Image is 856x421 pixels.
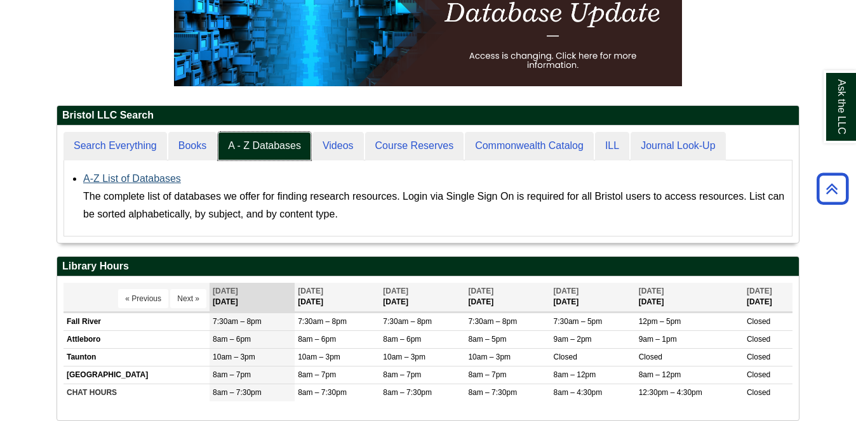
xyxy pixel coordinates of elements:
span: [DATE] [213,287,238,295]
td: CHAT HOURS [64,384,210,402]
th: [DATE] [551,283,636,311]
span: 8am – 7pm [468,370,506,379]
span: [DATE] [468,287,493,295]
span: 7:30am – 5pm [554,317,603,326]
span: Closed [747,388,770,397]
span: [DATE] [554,287,579,295]
a: Videos [312,132,364,160]
td: Attleboro [64,330,210,348]
td: Fall River [64,313,210,330]
span: Closed [747,370,770,379]
th: [DATE] [744,283,792,311]
span: Closed [747,335,770,344]
span: 7:30am – 8pm [468,317,517,326]
span: 12pm – 5pm [639,317,681,326]
a: Course Reserves [365,132,464,160]
th: [DATE] [295,283,380,311]
a: ILL [595,132,629,160]
span: Closed [639,353,662,361]
span: 8am – 6pm [383,335,421,344]
a: A - Z Databases [218,132,311,160]
span: [DATE] [298,287,323,295]
span: 9am – 1pm [639,335,677,344]
a: Back to Top [812,180,853,197]
th: [DATE] [380,283,465,311]
th: [DATE] [636,283,744,311]
a: Search Everything [64,132,167,160]
h2: Library Hours [57,257,799,276]
button: « Previous [118,289,168,308]
span: 8am – 6pm [213,335,251,344]
span: 8am – 5pm [468,335,506,344]
span: 9am – 2pm [554,335,592,344]
th: [DATE] [465,283,550,311]
span: 8am – 12pm [639,370,681,379]
span: 10am – 3pm [298,353,340,361]
span: 8am – 12pm [554,370,596,379]
button: Next » [170,289,206,308]
span: 10am – 3pm [213,353,255,361]
a: Commonwealth Catalog [465,132,594,160]
span: 8am – 7pm [213,370,251,379]
a: A-Z List of Databases [83,173,181,184]
span: 8am – 4:30pm [554,388,603,397]
span: 8am – 6pm [298,335,336,344]
span: 7:30am – 8pm [383,317,432,326]
span: [DATE] [639,287,664,295]
td: Taunton [64,348,210,366]
span: [DATE] [383,287,408,295]
span: 10am – 3pm [468,353,511,361]
span: 8am – 7:30pm [213,388,262,397]
span: Closed [554,353,577,361]
span: Closed [747,317,770,326]
a: Journal Look-Up [631,132,725,160]
h2: Bristol LLC Search [57,106,799,126]
span: 8am – 7:30pm [383,388,432,397]
div: The complete list of databases we offer for finding research resources. Login via Single Sign On ... [83,188,786,223]
span: 8am – 7:30pm [468,388,517,397]
span: 7:30am – 8pm [213,317,262,326]
span: 8am – 7pm [298,370,336,379]
span: 8am – 7pm [383,370,421,379]
td: [GEOGRAPHIC_DATA] [64,366,210,384]
a: Books [168,132,217,160]
span: 10am – 3pm [383,353,425,361]
span: 12:30pm – 4:30pm [639,388,702,397]
th: [DATE] [210,283,295,311]
span: 8am – 7:30pm [298,388,347,397]
span: 7:30am – 8pm [298,317,347,326]
span: [DATE] [747,287,772,295]
span: Closed [747,353,770,361]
